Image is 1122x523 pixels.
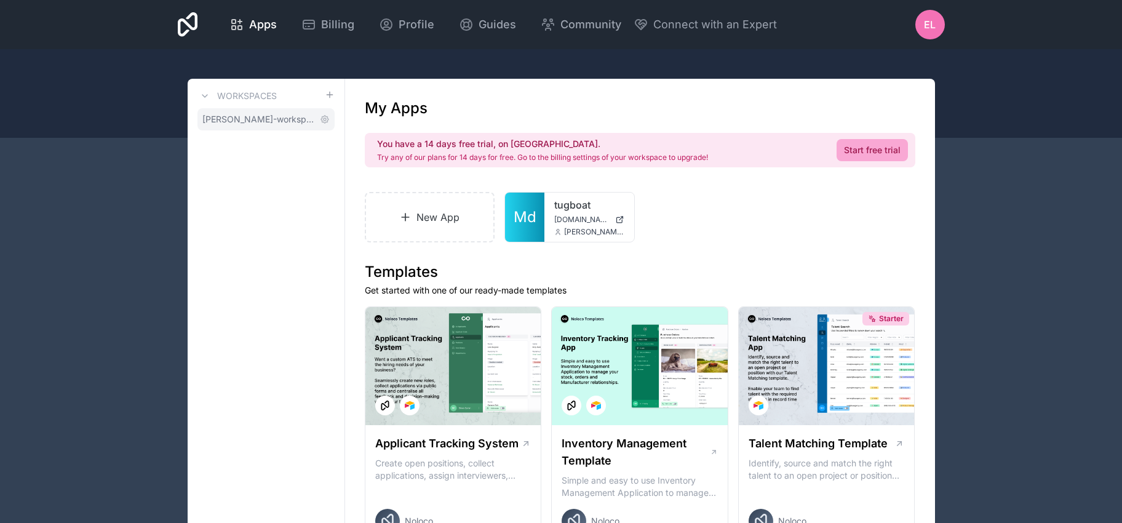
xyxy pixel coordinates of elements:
h1: Inventory Management Template [562,435,709,469]
p: Create open positions, collect applications, assign interviewers, centralise candidate feedback a... [375,457,531,482]
p: Try any of our plans for 14 days for free. Go to the billing settings of your workspace to upgrade! [377,153,708,162]
a: Start free trial [837,139,908,161]
a: [PERSON_NAME]-workspace [197,108,335,130]
div: v 4.0.25 [34,20,60,30]
h1: Templates [365,262,915,282]
span: Apps [249,16,277,33]
div: Domain Overview [49,73,110,81]
a: [DOMAIN_NAME] [554,215,624,225]
h2: You have a 14 days free trial, on [GEOGRAPHIC_DATA]. [377,138,708,150]
span: Connect with an Expert [653,16,777,33]
span: Profile [399,16,434,33]
h1: My Apps [365,98,428,118]
p: Get started with one of our ready-made templates [365,284,915,297]
img: website_grey.svg [20,32,30,42]
img: Airtable Logo [754,401,763,410]
span: [PERSON_NAME]-workspace [202,113,315,126]
h1: Talent Matching Template [749,435,888,452]
div: Domain: [DOMAIN_NAME] [32,32,135,42]
span: Billing [321,16,354,33]
img: tab_domain_overview_orange.svg [36,71,46,81]
a: Profile [369,11,444,38]
img: logo_orange.svg [20,20,30,30]
a: tugboat [554,198,624,212]
img: Airtable Logo [591,401,601,410]
span: Community [560,16,621,33]
a: Community [531,11,631,38]
img: Airtable Logo [405,401,415,410]
span: [PERSON_NAME][EMAIL_ADDRESS][DOMAIN_NAME] [564,227,624,237]
a: Guides [449,11,526,38]
button: Connect with an Expert [634,16,777,33]
p: Identify, source and match the right talent to an open project or position with our Talent Matchi... [749,457,905,482]
a: Md [505,193,544,242]
span: EL [924,17,936,32]
h3: Workspaces [217,90,277,102]
a: New App [365,192,495,242]
p: Simple and easy to use Inventory Management Application to manage your stock, orders and Manufact... [562,474,718,499]
span: Starter [879,314,904,324]
a: Billing [292,11,364,38]
img: tab_keywords_by_traffic_grey.svg [124,71,134,81]
a: Workspaces [197,89,277,103]
span: Guides [479,16,516,33]
h1: Applicant Tracking System [375,435,519,452]
a: Apps [220,11,287,38]
span: Md [514,207,536,227]
span: [DOMAIN_NAME] [554,215,610,225]
div: Keywords by Traffic [138,73,203,81]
